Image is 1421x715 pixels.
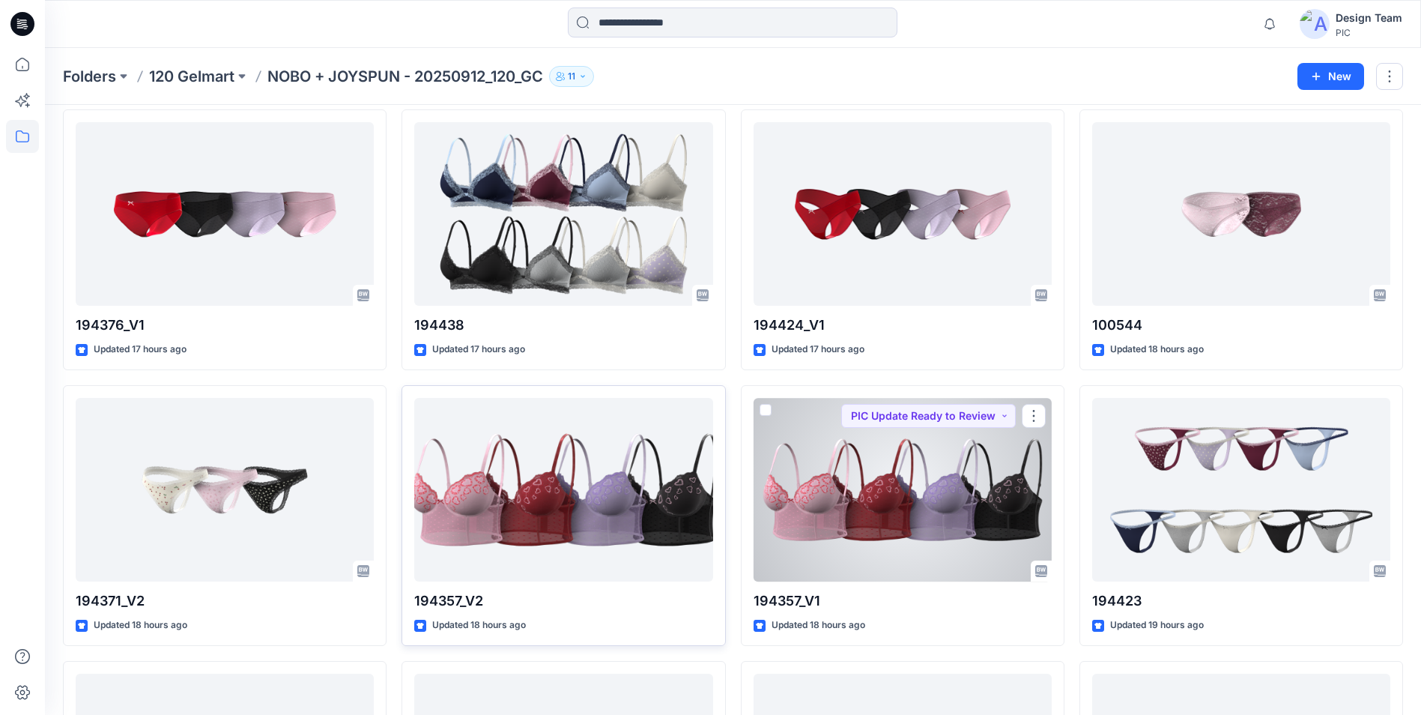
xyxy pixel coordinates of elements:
a: 120 Gelmart [149,66,234,87]
p: 194423 [1092,591,1390,612]
a: 194371_V2 [76,398,374,582]
a: 194423 [1092,398,1390,582]
img: avatar [1300,9,1330,39]
p: Updated 19 hours ago [1110,618,1204,633]
p: Updated 17 hours ago [94,342,187,357]
a: 194424_V1 [754,122,1052,306]
p: Updated 17 hours ago [432,342,525,357]
a: 194357_V1 [754,398,1052,582]
p: 194424_V1 [754,315,1052,336]
div: Design Team [1336,9,1402,27]
a: 100544 [1092,122,1390,306]
p: 194438 [414,315,712,336]
p: 194376_V1 [76,315,374,336]
p: 194357_V1 [754,591,1052,612]
button: New [1297,63,1364,90]
a: 194357_V2 [414,398,712,582]
p: Updated 18 hours ago [772,618,865,633]
p: 11 [568,68,575,85]
button: 11 [549,66,594,87]
a: 194438 [414,122,712,306]
p: Updated 17 hours ago [772,342,864,357]
a: Folders [63,66,116,87]
p: Updated 18 hours ago [1110,342,1204,357]
p: Updated 18 hours ago [432,618,526,633]
p: NOBO + JOYSPUN - 20250912_120_GC [267,66,543,87]
p: 194371_V2 [76,591,374,612]
a: 194376_V1 [76,122,374,306]
div: PIC [1336,27,1402,38]
p: Updated 18 hours ago [94,618,187,633]
p: 100544 [1092,315,1390,336]
p: 194357_V2 [414,591,712,612]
